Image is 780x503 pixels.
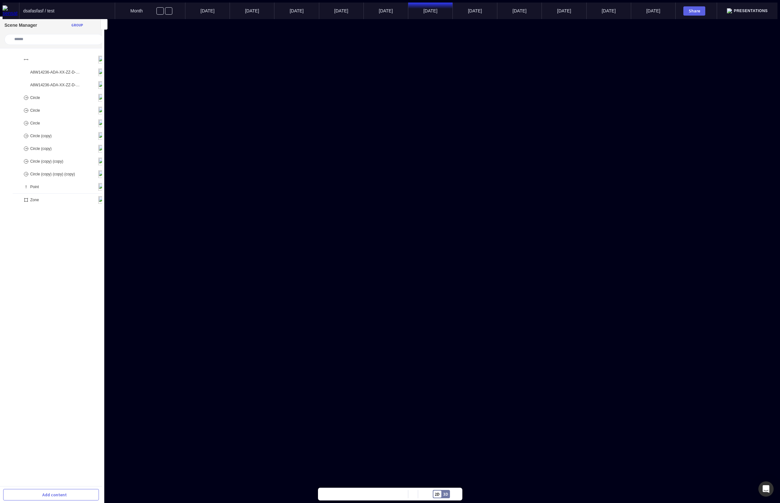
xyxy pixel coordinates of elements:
mapp-timeline-period: [DATE] [631,3,675,19]
mapp-timeline-period: [DATE] [274,3,319,19]
mapp-timeline-period: [DATE] [542,3,586,19]
mapp-timeline-period: [DATE] [497,3,542,19]
mapp-timeline-period: [DATE] [230,3,274,19]
mapp-timeline-period: [DATE] [452,3,497,19]
img: sensat [3,5,19,16]
img: presentation.svg [727,8,732,13]
mapp-timeline-period: [DATE] [363,3,408,19]
span: Presentations [734,9,768,13]
div: Open Intercom Messenger [758,481,774,497]
button: Share [683,6,705,16]
mapp-timeline-period: [DATE] [185,3,230,19]
div: Share [686,9,702,13]
mapp-timeline-period: [DATE] [586,3,631,19]
mapp-timeline-period: [DATE] [408,3,452,19]
mapp-timeline-period: [DATE] [319,3,363,19]
span: dsafasfasf / test [23,8,54,13]
span: Month [130,8,143,13]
